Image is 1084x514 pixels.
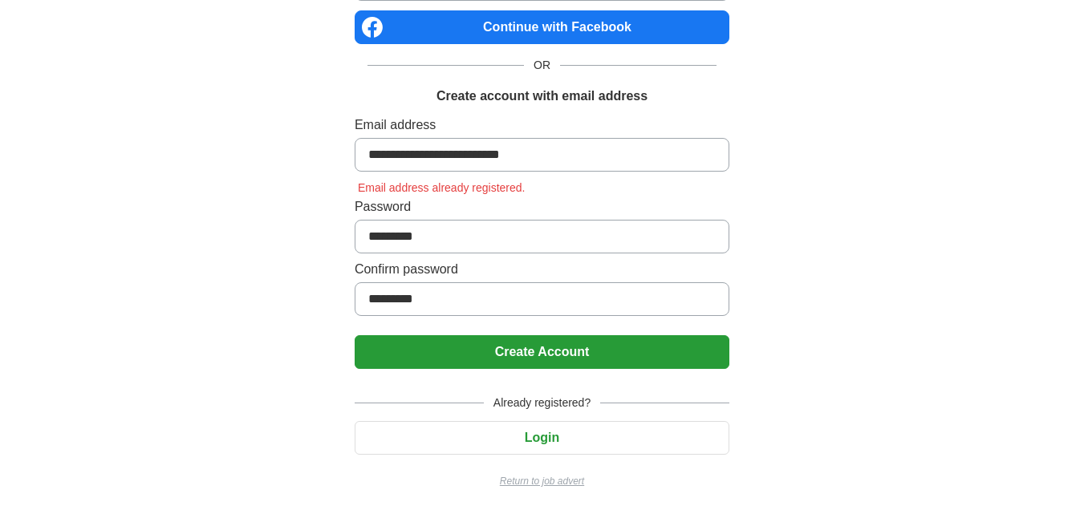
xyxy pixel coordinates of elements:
label: Email address [355,115,729,135]
label: Password [355,197,729,217]
span: OR [524,57,560,74]
a: Continue with Facebook [355,10,729,44]
h1: Create account with email address [436,87,648,106]
button: Create Account [355,335,729,369]
a: Login [355,431,729,444]
span: Email address already registered. [355,181,529,194]
a: Return to job advert [355,474,729,488]
button: Login [355,421,729,455]
span: Already registered? [484,395,600,411]
label: Confirm password [355,260,729,279]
